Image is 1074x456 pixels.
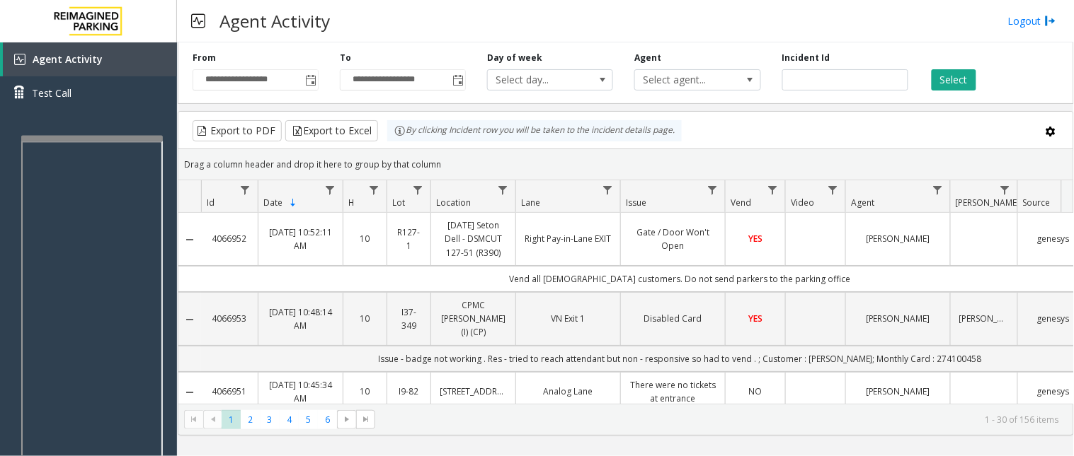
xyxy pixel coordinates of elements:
a: [DATE] 10:48:14 AM [267,305,334,332]
span: Page 6 [318,410,337,429]
img: 'icon' [14,54,25,65]
h3: Agent Activity [212,4,337,38]
span: YES [748,233,762,245]
span: Id [207,197,215,209]
span: Page 1 [222,410,241,429]
img: infoIcon.svg [394,125,406,136]
a: 10 [352,232,378,245]
a: Agent Filter Menu [928,180,947,199]
span: Lot [392,197,405,209]
span: Sortable [287,197,299,209]
a: NO [734,385,777,398]
label: Day of week [487,52,542,64]
span: Vend [731,197,751,209]
a: [DATE] Seton Dell - DSMCUT 127-51 (R390) [440,218,507,259]
span: Go to the next page [337,410,356,430]
a: I37-349 [396,305,422,332]
div: By clicking Incident row you will be taken to the incident details page. [387,120,682,141]
a: Gate / Door Won't Open [629,226,716,252]
a: Date Filter Menu [321,180,340,199]
a: Analog Lane [525,385,612,398]
a: R127-1 [396,226,422,252]
span: [PERSON_NAME] [956,197,1020,209]
a: 10 [352,312,378,325]
span: Go to the next page [341,414,353,425]
a: [PERSON_NAME] [855,385,942,398]
span: Agent Activity [33,52,103,66]
span: Go to the last page [360,414,372,425]
div: Data table [178,180,1073,404]
a: VN Exit 1 [525,312,612,325]
a: Collapse Details [178,234,201,245]
button: Export to PDF [193,120,282,141]
label: To [340,52,351,64]
a: [DATE] 10:45:34 AM [267,378,334,405]
span: Date [263,197,282,209]
span: NO [749,385,762,397]
span: Go to the last page [356,410,375,430]
span: YES [748,312,762,325]
a: Logout [1008,13,1056,28]
span: Toggle popup [302,70,318,90]
a: [DATE] 10:52:11 AM [267,226,334,252]
kendo-pager-info: 1 - 30 of 156 items [384,414,1059,426]
a: CPMC [PERSON_NAME] (I) (CP) [440,298,507,339]
a: Location Filter Menu [493,180,513,199]
label: Incident Id [782,52,830,64]
span: Select agent... [635,70,735,90]
a: YES [734,312,777,325]
a: Parker Filter Menu [995,180,1015,199]
a: I9-82 [396,385,422,398]
a: [STREET_ADDRESS] [440,385,507,398]
a: Lane Filter Menu [598,180,617,199]
a: Disabled Card [629,312,716,325]
span: Page 3 [261,410,280,429]
span: Toggle popup [450,70,465,90]
a: Id Filter Menu [236,180,255,199]
button: Export to Excel [285,120,378,141]
span: Video [791,197,814,209]
img: logout [1045,13,1056,28]
label: Agent [634,52,661,64]
span: Source [1023,197,1051,209]
a: Right Pay-in-Lane EXIT [525,232,612,245]
span: Select day... [488,70,588,90]
span: Lane [521,197,540,209]
button: Select [932,69,976,90]
span: H [348,197,355,209]
a: Agent Activity [3,42,177,76]
a: There were no tickets at entrance [629,378,716,405]
span: Page 2 [241,410,260,429]
a: 4066951 [210,385,249,398]
a: [PERSON_NAME] [959,312,1009,325]
a: Collapse Details [178,387,201,398]
span: Issue [626,197,646,209]
span: Page 4 [280,410,299,429]
a: Issue Filter Menu [703,180,722,199]
label: From [193,52,216,64]
a: 10 [352,385,378,398]
span: Page 5 [299,410,318,429]
a: 4066953 [210,312,249,325]
a: YES [734,232,777,245]
a: [PERSON_NAME] [855,312,942,325]
a: Vend Filter Menu [763,180,782,199]
img: pageIcon [191,4,205,38]
span: Location [436,197,471,209]
a: Video Filter Menu [823,180,842,199]
div: Drag a column header and drop it here to group by that column [178,152,1073,177]
span: Test Call [32,86,72,100]
a: 4066952 [210,232,249,245]
a: H Filter Menu [365,180,384,199]
a: Collapse Details [178,314,201,325]
span: Agent [851,197,874,209]
a: [PERSON_NAME] [855,232,942,245]
a: Lot Filter Menu [409,180,428,199]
